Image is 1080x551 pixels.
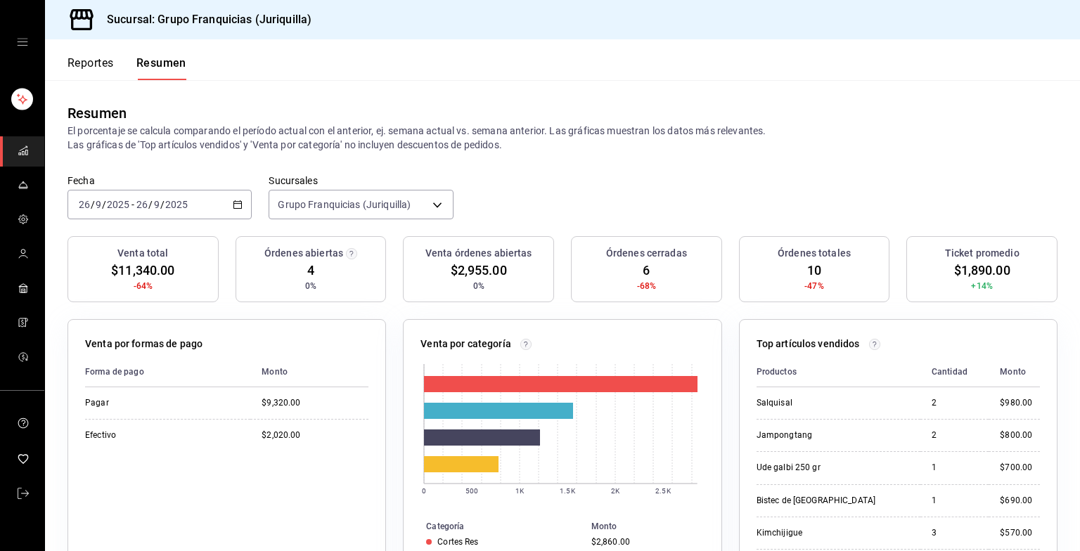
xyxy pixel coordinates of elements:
th: Monto [250,357,368,387]
div: Efectivo [85,429,226,441]
text: 1.5K [560,487,576,495]
div: Pestañas de navegación [67,56,186,80]
span: 10 [807,261,821,280]
p: Top artículos vendidos [757,337,860,351]
p: Venta por formas de pago [85,337,202,351]
span: -68% [637,280,657,292]
text: 2K [611,487,620,495]
label: Fecha [67,176,252,186]
th: Monto [586,519,721,534]
input: -- [95,199,102,210]
div: 2 [932,397,977,409]
div: 1 [932,495,977,507]
div: Pagar [85,397,226,409]
h3: Órdenes abiertas [264,246,343,261]
div: Bistec de [GEOGRAPHIC_DATA] [757,495,897,507]
span: - [131,199,134,210]
span: -64% [134,280,153,292]
span: $2,955.00 [451,261,507,280]
th: Productos [757,357,920,387]
div: 3 [932,527,977,539]
input: -- [136,199,148,210]
input: -- [153,199,160,210]
input: ---- [106,199,130,210]
th: Categoría [404,519,585,534]
div: $9,320.00 [262,397,368,409]
div: 1 [932,462,977,474]
th: Forma de pago [85,357,250,387]
div: Jampongtang [757,429,897,441]
span: Grupo Franquicias (Juriquilla) [278,197,411,212]
span: 0% [473,280,484,292]
span: +14% [971,280,993,292]
span: -47% [804,280,824,292]
button: Resumen [136,56,186,80]
span: $1,890.00 [954,261,1010,280]
span: / [160,199,165,210]
th: Cantidad [920,357,989,387]
h3: Órdenes totales [778,246,851,261]
input: ---- [165,199,188,210]
h3: Ticket promedio [945,246,1020,261]
button: cajón abierto [17,37,28,48]
span: / [91,199,95,210]
h3: Órdenes cerradas [606,246,687,261]
div: $980.00 [1000,397,1040,409]
div: $690.00 [1000,495,1040,507]
p: Venta por categoría [420,337,511,351]
span: / [102,199,106,210]
div: $570.00 [1000,527,1040,539]
p: El porcentaje se calcula comparando el período actual con el anterior, ej. semana actual vs. sema... [67,124,1057,152]
div: $800.00 [1000,429,1040,441]
text: 1K [515,487,525,495]
div: Ude galbi 250 gr [757,462,897,474]
text: 0 [422,487,426,495]
span: 6 [643,261,650,280]
div: Resumen [67,103,127,124]
div: $700.00 [1000,462,1040,474]
h3: Venta total [117,246,168,261]
label: Sucursales [269,176,453,186]
input: -- [78,199,91,210]
span: $11,340.00 [111,261,174,280]
span: 4 [307,261,314,280]
th: Monto [989,357,1040,387]
span: / [148,199,153,210]
div: Kimchijigue [757,527,897,539]
text: 500 [465,487,478,495]
h3: Sucursal: Grupo Franquicias (Juriquilla) [96,11,311,28]
div: Cortes Res [437,537,478,547]
div: Salquisal [757,397,897,409]
h3: Venta órdenes abiertas [425,246,532,261]
font: Reportes [67,56,114,70]
span: 0% [305,280,316,292]
div: $2,860.00 [591,537,699,547]
text: 2.5K [656,487,671,495]
div: $2,020.00 [262,429,368,441]
div: 2 [932,429,977,441]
